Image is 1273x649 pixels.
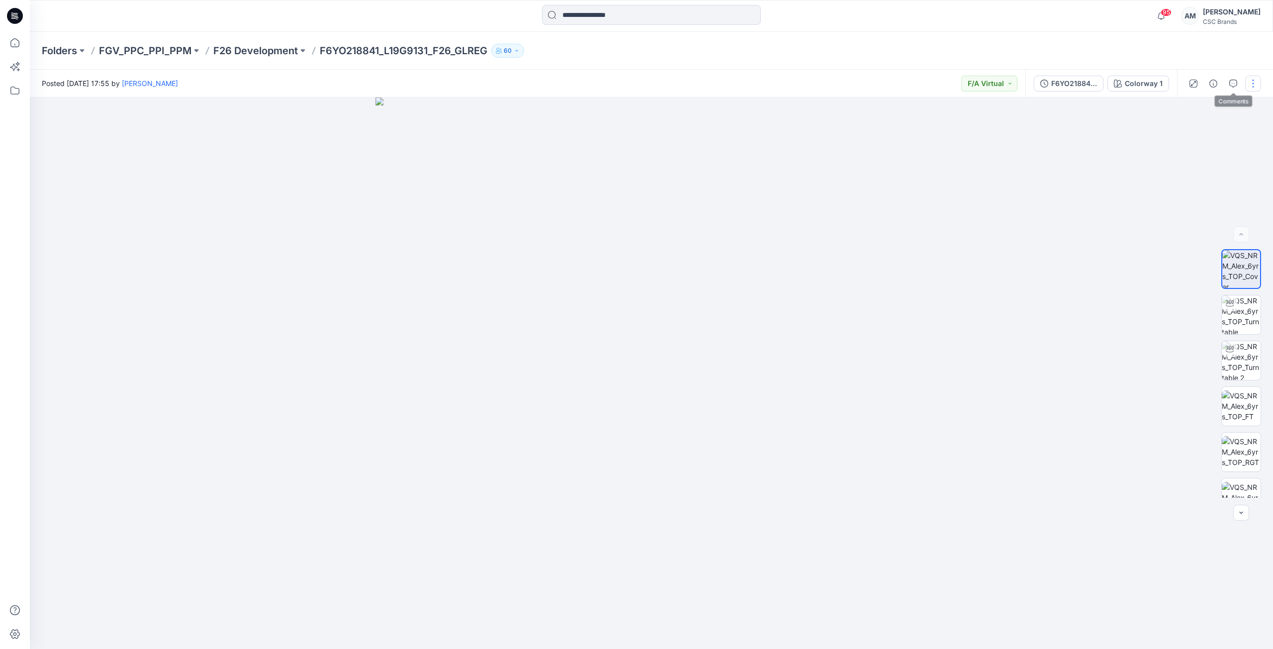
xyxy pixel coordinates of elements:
button: Details [1205,76,1221,92]
span: Posted [DATE] 17:55 by [42,78,178,89]
div: AM [1181,7,1199,25]
img: VQS_NRM_Alex_6yrs_TOP_Cover [1222,250,1260,288]
div: F6YO218841_ L19G9131_F26_GLREG_VFA [1051,78,1097,89]
img: VQS_NRM_Alex_6yrs_TOP_BK [1222,482,1261,513]
a: FGV_PPC_PPI_PPM [99,44,191,58]
div: [PERSON_NAME] [1203,6,1261,18]
a: F26 Development [213,44,298,58]
img: VQS_NRM_Alex_6yrs_TOP_Turntable [1222,295,1261,334]
button: 60 [491,44,524,58]
img: VQS_NRM_Alex_6yrs_TOP_RGT [1222,436,1261,467]
button: F6YO218841_ L19G9131_F26_GLREG_VFA [1034,76,1103,92]
div: Colorway 1 [1125,78,1163,89]
div: CSC Brands [1203,18,1261,25]
p: F6YO218841_L19G9131_F26_GLREG [320,44,487,58]
img: VQS_NRM_Alex_6yrs_TOP_Turntable 2 [1222,341,1261,380]
a: [PERSON_NAME] [122,79,178,88]
img: eyJhbGciOiJIUzI1NiIsImtpZCI6IjAiLCJzbHQiOiJzZXMiLCJ0eXAiOiJKV1QifQ.eyJkYXRhIjp7InR5cGUiOiJzdG9yYW... [375,97,927,649]
span: 95 [1161,8,1172,16]
a: Folders [42,44,77,58]
button: Colorway 1 [1107,76,1169,92]
p: 60 [504,45,512,56]
img: VQS_NRM_Alex_6yrs_TOP_FT [1222,390,1261,422]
